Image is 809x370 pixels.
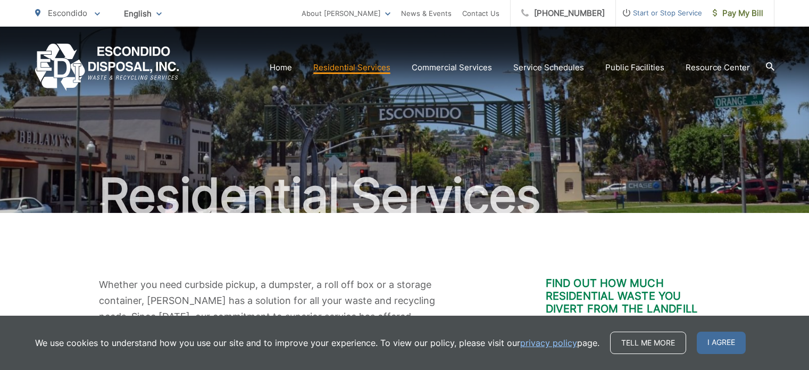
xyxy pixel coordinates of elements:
a: privacy policy [520,336,577,349]
p: We use cookies to understand how you use our site and to improve your experience. To view our pol... [35,336,599,349]
a: Public Facilities [605,61,664,74]
span: Escondido [48,8,87,18]
a: About [PERSON_NAME] [302,7,390,20]
h1: Residential Services [35,169,774,223]
span: Pay My Bill [713,7,763,20]
h3: Find out how much residential waste you divert from the landfill [546,277,711,315]
a: Residential Services [313,61,390,74]
a: Home [270,61,292,74]
a: Contact Us [462,7,499,20]
p: Whether you need curbside pickup, a dumpster, a roll off box or a storage container, [PERSON_NAME... [99,277,455,341]
a: Resource Center [686,61,750,74]
span: I agree [697,332,746,354]
a: Commercial Services [412,61,492,74]
a: EDCD logo. Return to the homepage. [35,44,179,91]
a: Service Schedules [513,61,584,74]
span: English [116,4,170,23]
a: Tell me more [610,332,686,354]
a: News & Events [401,7,452,20]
